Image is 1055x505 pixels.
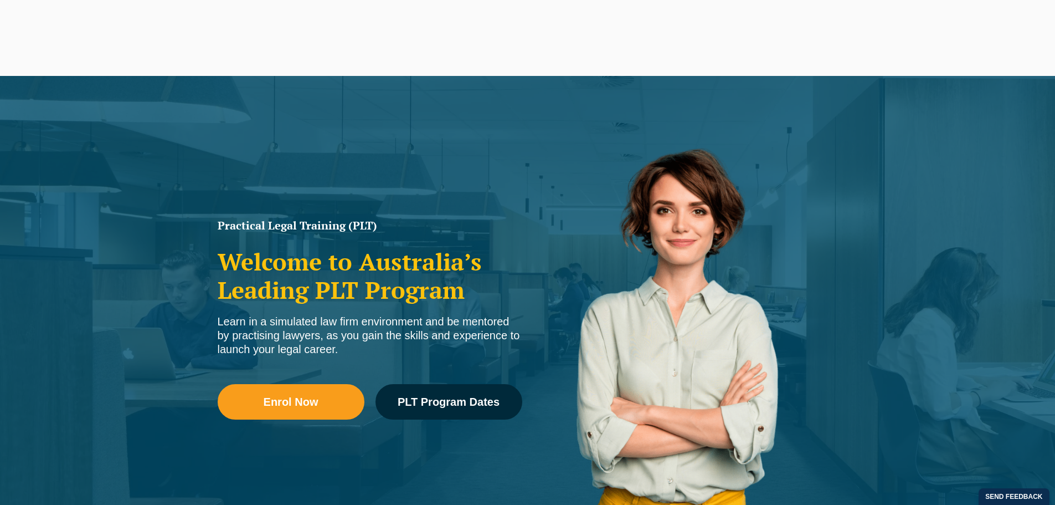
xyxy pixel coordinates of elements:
[375,384,522,420] a: PLT Program Dates
[218,220,522,231] h1: Practical Legal Training (PLT)
[218,315,522,356] div: Learn in a simulated law firm environment and be mentored by practising lawyers, as you gain the ...
[218,248,522,304] h2: Welcome to Australia’s Leading PLT Program
[218,384,364,420] a: Enrol Now
[264,396,318,407] span: Enrol Now
[398,396,500,407] span: PLT Program Dates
